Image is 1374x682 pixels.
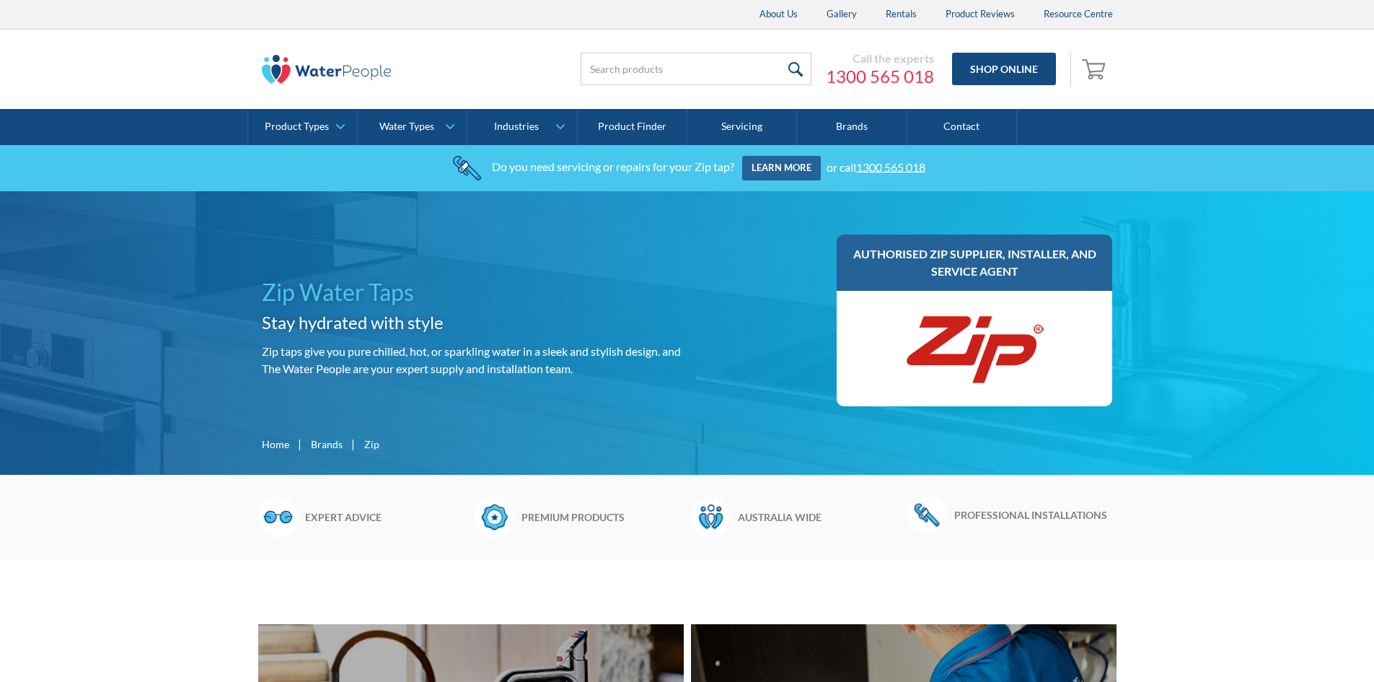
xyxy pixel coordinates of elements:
a: Brands [311,437,343,452]
a: Product Types [248,109,357,145]
h2: Stay hydrated with style [262,310,682,336]
a: Learn more [742,156,821,180]
p: Zip taps give you pure chilled, hot, or sparkling water in a sleek and stylish design. and The Wa... [262,343,682,377]
img: Badge [475,497,514,537]
div: Water Types [379,121,434,133]
a: Home [262,437,289,452]
div: | [350,435,357,453]
img: Waterpeople Symbol [691,497,731,537]
a: Brands [797,109,907,145]
h3: Authorised Zip supplier, installer, and service agent [851,245,1098,280]
a: Industries [467,109,576,145]
h6: Premium products [521,510,684,525]
div: or call [827,159,925,173]
div: Industries [494,121,539,133]
a: Open cart [1078,52,1113,87]
input: Search products [581,53,811,85]
div: Do you need servicing or repairs for your Zip tap? [492,159,734,173]
iframe: podium webchat widget bubble [1230,610,1374,682]
a: Contact [907,109,1017,145]
h6: Professional installations [954,507,1117,523]
img: Wrench [907,497,947,533]
img: Zip [902,305,1047,392]
a: 1300 565 018 [826,66,934,87]
a: Product Finder [578,109,687,145]
img: shopping cart [1082,57,1109,80]
div: Product Types [265,121,329,133]
a: Water Types [358,109,467,145]
div: Zip [364,437,379,452]
h1: Zip Water Taps [262,275,682,310]
h6: Australia wide [738,510,900,525]
div: | [296,435,304,453]
a: 1300 565 018 [856,159,925,173]
div: Call the experts [826,51,934,66]
h6: Expert advice [305,510,467,525]
a: Servicing [687,109,797,145]
img: Glasses [258,497,298,537]
a: Shop Online [952,53,1056,85]
img: The Water People [262,55,392,84]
